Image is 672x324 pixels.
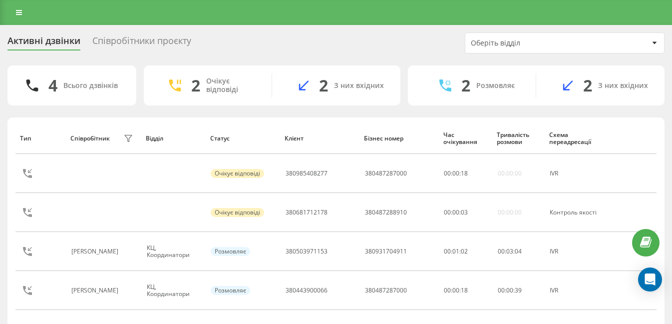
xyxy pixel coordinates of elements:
span: 00 [444,208,451,216]
div: Схема переадресації [549,131,602,146]
div: Бізнес номер [364,135,434,142]
span: 03 [506,247,513,255]
div: Очікує відповіді [206,77,257,94]
div: Контроль якості [550,209,601,216]
div: 380487287000 [365,170,407,177]
div: [PERSON_NAME] [71,248,121,255]
div: : : [444,209,468,216]
div: 00:01:02 [444,248,487,255]
div: З них вхідних [598,81,648,90]
div: 380985408277 [286,170,328,177]
div: Статус [210,135,276,142]
div: : : [498,287,522,294]
span: 00 [498,286,505,294]
div: Тип [20,135,61,142]
div: КЦ, Координатори [147,244,200,259]
span: 00 [444,169,451,177]
div: Очікує відповіді [211,169,264,178]
span: 03 [461,208,468,216]
div: 4 [48,76,57,95]
span: 00 [452,169,459,177]
div: Розмовляє [476,81,515,90]
div: Час очікування [443,131,488,146]
div: : : [498,248,522,255]
div: Оберіть відділ [471,39,590,47]
div: Всього дзвінків [63,81,118,90]
div: 380487288910 [365,209,407,216]
div: 380487287000 [365,287,407,294]
div: 2 [191,76,200,95]
div: Співробітники проєкту [92,35,191,51]
div: 2 [319,76,328,95]
div: Активні дзвінки [7,35,80,51]
span: 39 [515,286,522,294]
div: : : [444,170,468,177]
div: Клієнт [285,135,354,142]
div: IVR [550,170,601,177]
div: 00:00:00 [498,209,522,216]
div: IVR [550,248,601,255]
span: 04 [515,247,522,255]
div: 00:00:18 [444,287,487,294]
div: Очікує відповіді [211,208,264,217]
div: КЦ, Координатори [147,283,200,298]
span: 00 [506,286,513,294]
div: IVR [550,287,601,294]
span: 00 [452,208,459,216]
div: 2 [583,76,592,95]
div: Розмовляє [211,286,250,295]
div: 380931704911 [365,248,407,255]
div: [PERSON_NAME] [71,287,121,294]
div: Тривалість розмови [497,131,540,146]
div: Відділ [146,135,201,142]
div: 380681712178 [286,209,328,216]
div: 380443900066 [286,287,328,294]
div: З них вхідних [334,81,384,90]
div: Співробітник [70,135,110,142]
div: 2 [461,76,470,95]
div: 380503971153 [286,248,328,255]
span: 18 [461,169,468,177]
span: 00 [498,247,505,255]
div: Open Intercom Messenger [638,267,662,291]
div: Розмовляє [211,247,250,256]
div: 00:00:00 [498,170,522,177]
